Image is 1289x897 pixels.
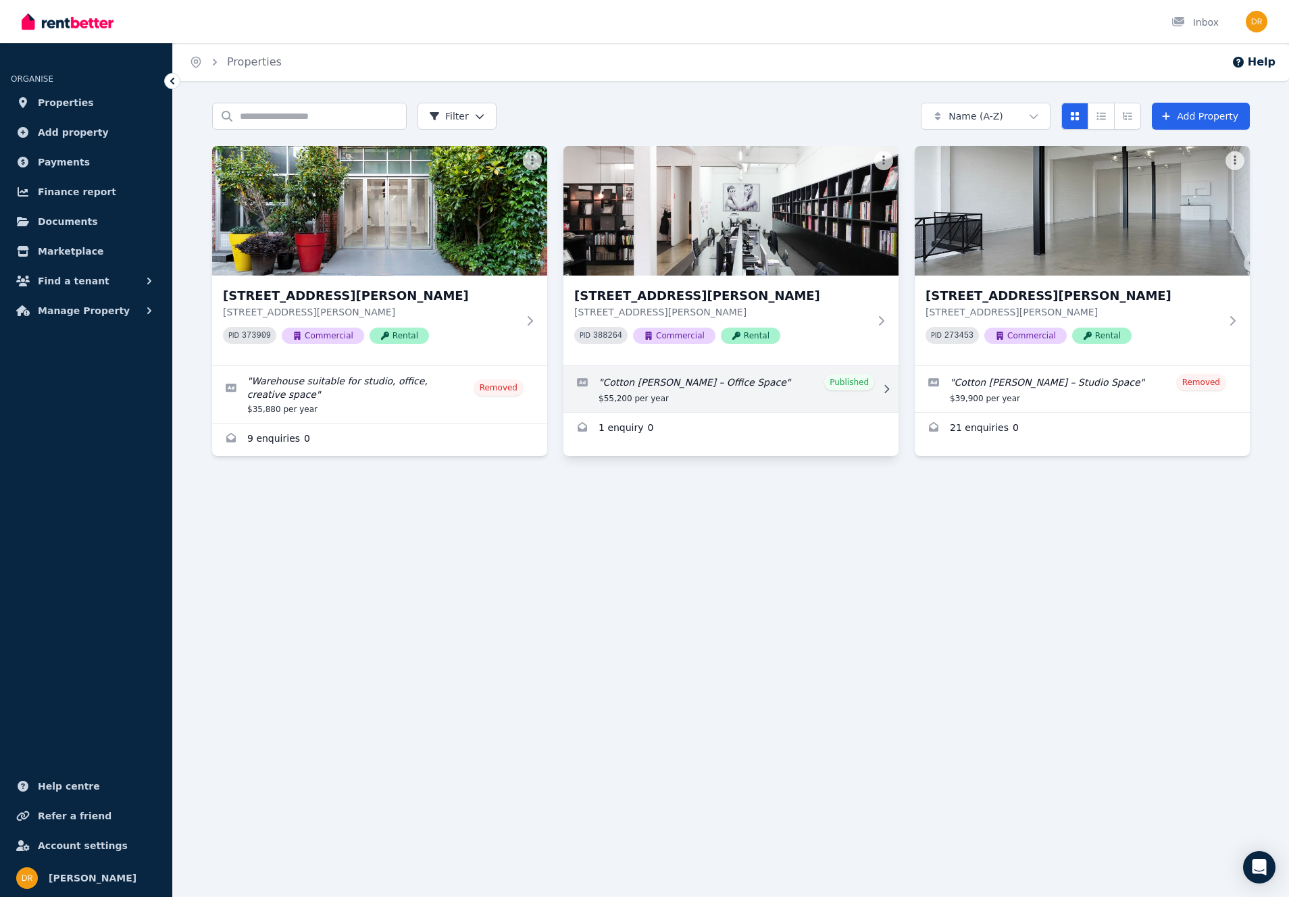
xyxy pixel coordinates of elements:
span: Commercial [633,328,715,344]
p: [STREET_ADDRESS][PERSON_NAME] [574,305,869,319]
img: 39/91 Moreland Street, Footscray [915,146,1250,276]
a: Account settings [11,832,161,859]
div: Open Intercom Messenger [1243,851,1275,883]
button: More options [1225,151,1244,170]
span: Rental [721,328,780,344]
div: View options [1061,103,1141,130]
small: PID [580,332,590,339]
span: Commercial [282,328,364,344]
a: Help centre [11,773,161,800]
span: Marketplace [38,243,103,259]
a: Enquiries for 35/91 Moreland St, Footscray [212,424,547,456]
span: Rental [1072,328,1132,344]
button: Manage Property [11,297,161,324]
span: [PERSON_NAME] [49,870,136,886]
button: Card view [1061,103,1088,130]
img: 35/91 Moreland St, Footscray [212,146,547,276]
a: Finance report [11,178,161,205]
button: Name (A-Z) [921,103,1051,130]
img: 35a/91 Moreland St, Footscray [563,146,899,276]
span: ORGANISE [11,74,53,84]
span: Help centre [38,778,100,794]
img: David Roennfeldt [16,867,38,889]
h3: [STREET_ADDRESS][PERSON_NAME] [574,286,869,305]
button: More options [874,151,893,170]
a: Enquiries for 39/91 Moreland Street, Footscray [915,413,1250,445]
button: More options [523,151,542,170]
span: Commercial [984,328,1067,344]
a: 39/91 Moreland Street, Footscray[STREET_ADDRESS][PERSON_NAME][STREET_ADDRESS][PERSON_NAME]PID 273... [915,146,1250,365]
p: [STREET_ADDRESS][PERSON_NAME] [223,305,517,319]
small: PID [931,332,942,339]
a: Add property [11,119,161,146]
button: Expanded list view [1114,103,1141,130]
img: RentBetter [22,11,113,32]
a: Enquiries for 35a/91 Moreland St, Footscray [563,413,899,445]
h3: [STREET_ADDRESS][PERSON_NAME] [926,286,1220,305]
p: [STREET_ADDRESS][PERSON_NAME] [926,305,1220,319]
code: 373909 [242,331,271,340]
button: Compact list view [1088,103,1115,130]
img: David Roennfeldt [1246,11,1267,32]
span: Find a tenant [38,273,109,289]
button: Help [1232,54,1275,70]
a: Add Property [1152,103,1250,130]
nav: Breadcrumb [173,43,298,81]
a: Documents [11,208,161,235]
span: Account settings [38,838,128,854]
a: 35/91 Moreland St, Footscray[STREET_ADDRESS][PERSON_NAME][STREET_ADDRESS][PERSON_NAME]PID 373909C... [212,146,547,365]
span: Name (A-Z) [949,109,1003,123]
span: Add property [38,124,109,140]
a: Payments [11,149,161,176]
button: Filter [418,103,497,130]
a: Properties [11,89,161,116]
a: Edit listing: Cotton Mills – Studio Space [915,366,1250,412]
a: Edit listing: Cotton Mills – Office Space [563,366,899,412]
a: Refer a friend [11,802,161,829]
span: Payments [38,154,90,170]
span: Documents [38,213,98,230]
small: PID [228,332,239,339]
a: Properties [227,55,282,68]
span: Refer a friend [38,808,111,824]
a: Edit listing: Warehouse suitable for studio, office, creative space [212,366,547,423]
code: 388264 [593,331,622,340]
span: Manage Property [38,303,130,319]
span: Rental [370,328,429,344]
code: 273453 [944,331,974,340]
span: Filter [429,109,469,123]
a: 35a/91 Moreland St, Footscray[STREET_ADDRESS][PERSON_NAME][STREET_ADDRESS][PERSON_NAME]PID 388264... [563,146,899,365]
h3: [STREET_ADDRESS][PERSON_NAME] [223,286,517,305]
a: Marketplace [11,238,161,265]
span: Properties [38,95,94,111]
span: Finance report [38,184,116,200]
div: Inbox [1171,16,1219,29]
button: Find a tenant [11,267,161,294]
